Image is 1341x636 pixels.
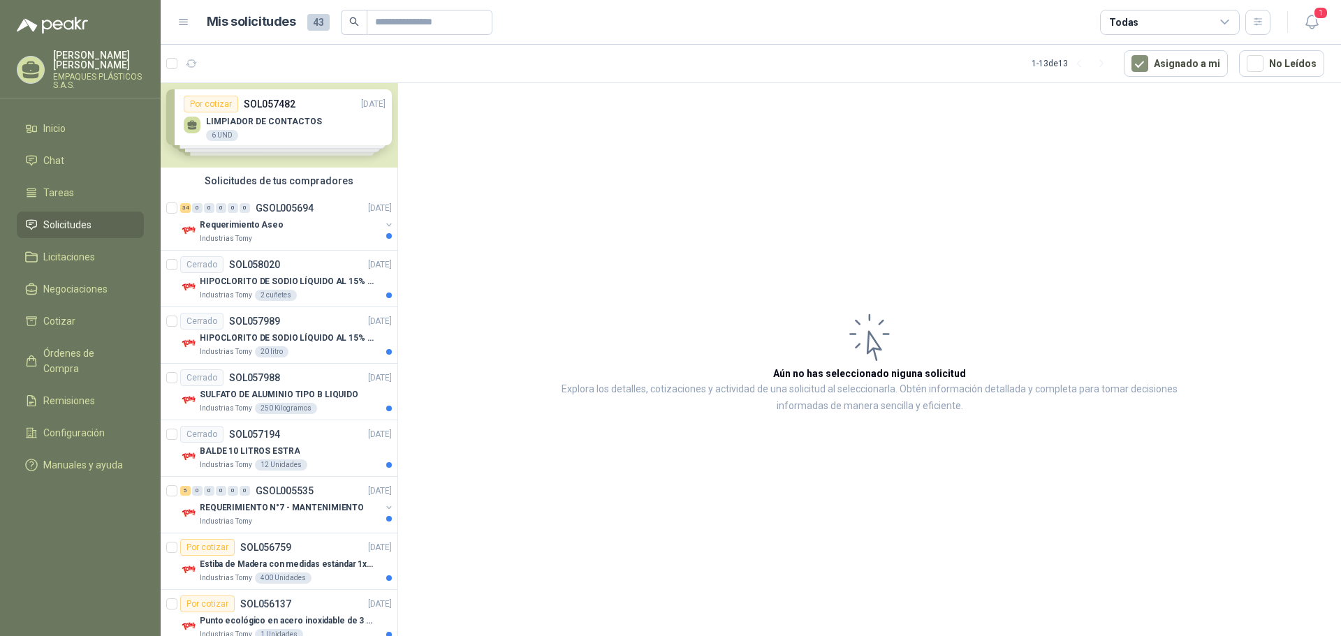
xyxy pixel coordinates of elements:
[192,486,203,496] div: 0
[43,393,95,408] span: Remisiones
[43,121,66,136] span: Inicio
[180,486,191,496] div: 5
[368,202,392,215] p: [DATE]
[200,459,252,471] p: Industrias Tomy
[17,17,88,34] img: Logo peakr
[349,17,359,27] span: search
[180,392,197,408] img: Company Logo
[200,614,374,628] p: Punto ecológico en acero inoxidable de 3 puestos, con capacidad para 121L cada división.
[180,596,235,612] div: Por cotizar
[200,332,374,345] p: HIPOCLORITO DE SODIO LÍQUIDO AL 15% CONT NETO 20L
[255,459,307,471] div: 12 Unidades
[180,505,197,522] img: Company Logo
[180,222,197,239] img: Company Logo
[200,501,364,515] p: REQUERIMIENTO N°7 - MANTENIMIENTO
[773,366,966,381] h3: Aún no has seleccionado niguna solicitud
[368,258,392,272] p: [DATE]
[180,369,223,386] div: Cerrado
[229,373,280,383] p: SOL057988
[180,335,197,352] img: Company Logo
[17,452,144,478] a: Manuales y ayuda
[17,308,144,334] a: Cotizar
[200,572,252,584] p: Industrias Tomy
[216,203,226,213] div: 0
[307,14,330,31] span: 43
[229,316,280,326] p: SOL057989
[180,539,235,556] div: Por cotizar
[161,66,397,168] div: Solicitudes de nuevos compradoresPor cotizarSOL057482[DATE] LIMPIADOR DE CONTACTOS6 UNDPor cotiza...
[368,371,392,385] p: [DATE]
[240,203,250,213] div: 0
[255,346,288,357] div: 20 litro
[255,572,312,584] div: 400 Unidades
[161,251,397,307] a: CerradoSOL058020[DATE] Company LogoHIPOCLORITO DE SODIO LÍQUIDO AL 15% CONT NETO 20LIndustrias To...
[43,185,74,200] span: Tareas
[180,313,223,330] div: Cerrado
[200,516,252,527] p: Industrias Tomy
[17,387,144,414] a: Remisiones
[180,561,197,578] img: Company Logo
[17,340,144,382] a: Órdenes de Compra
[200,388,358,401] p: SULFATO DE ALUMINIO TIPO B LIQUIDO
[240,542,291,552] p: SOL056759
[43,346,131,376] span: Órdenes de Compra
[180,256,223,273] div: Cerrado
[200,219,284,232] p: Requerimiento Aseo
[255,290,297,301] div: 2 cuñetes
[180,448,197,465] img: Company Logo
[1313,6,1328,20] span: 1
[200,445,300,458] p: BALDE 10 LITROS ESTRA
[207,12,296,32] h1: Mis solicitudes
[43,249,95,265] span: Licitaciones
[240,486,250,496] div: 0
[200,403,252,414] p: Industrias Tomy
[180,618,197,635] img: Company Logo
[161,533,397,590] a: Por cotizarSOL056759[DATE] Company LogoEstiba de Madera con medidas estándar 1x120x15 de altoIndu...
[228,203,238,213] div: 0
[368,428,392,441] p: [DATE]
[200,346,252,357] p: Industrias Tomy
[43,425,105,441] span: Configuración
[43,313,75,329] span: Cotizar
[216,486,226,496] div: 0
[1109,15,1138,30] div: Todas
[204,203,214,213] div: 0
[161,307,397,364] a: CerradoSOL057989[DATE] Company LogoHIPOCLORITO DE SODIO LÍQUIDO AL 15% CONT NETO 20LIndustrias To...
[180,482,395,527] a: 5 0 0 0 0 0 GSOL005535[DATE] Company LogoREQUERIMIENTO N°7 - MANTENIMIENTOIndustrias Tomy
[161,364,397,420] a: CerradoSOL057988[DATE] Company LogoSULFATO DE ALUMINIO TIPO B LIQUIDOIndustrias Tomy250 Kilogramos
[43,281,108,297] span: Negociaciones
[228,486,238,496] div: 0
[256,203,314,213] p: GSOL005694
[53,50,144,70] p: [PERSON_NAME] [PERSON_NAME]
[43,153,64,168] span: Chat
[161,420,397,477] a: CerradoSOL057194[DATE] Company LogoBALDE 10 LITROS ESTRAIndustrias Tomy12 Unidades
[53,73,144,89] p: EMPAQUES PLÁSTICOS S.A.S.
[368,485,392,498] p: [DATE]
[1299,10,1324,35] button: 1
[1124,50,1228,77] button: Asignado a mi
[161,168,397,194] div: Solicitudes de tus compradores
[229,260,280,269] p: SOL058020
[43,457,123,473] span: Manuales y ayuda
[17,115,144,142] a: Inicio
[204,486,214,496] div: 0
[256,486,314,496] p: GSOL005535
[17,212,144,238] a: Solicitudes
[180,200,395,244] a: 34 0 0 0 0 0 GSOL005694[DATE] Company LogoRequerimiento AseoIndustrias Tomy
[17,420,144,446] a: Configuración
[368,541,392,554] p: [DATE]
[43,217,91,232] span: Solicitudes
[17,179,144,206] a: Tareas
[1032,52,1113,75] div: 1 - 13 de 13
[200,290,252,301] p: Industrias Tomy
[368,598,392,611] p: [DATE]
[200,558,374,571] p: Estiba de Madera con medidas estándar 1x120x15 de alto
[200,233,252,244] p: Industrias Tomy
[17,244,144,270] a: Licitaciones
[180,279,197,295] img: Company Logo
[240,599,291,609] p: SOL056137
[17,276,144,302] a: Negociaciones
[1239,50,1324,77] button: No Leídos
[180,426,223,443] div: Cerrado
[229,429,280,439] p: SOL057194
